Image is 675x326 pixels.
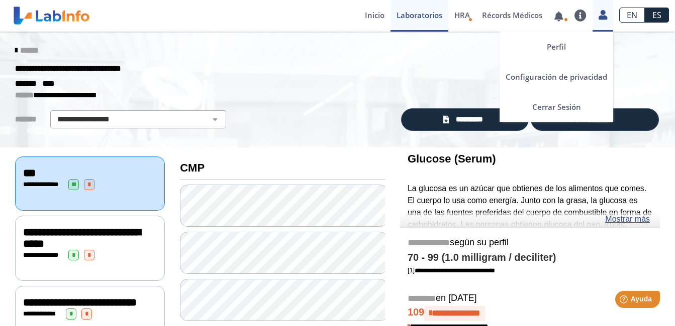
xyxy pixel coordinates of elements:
[586,287,664,315] iframe: Help widget launcher
[605,213,650,225] a: Mostrar más
[500,32,613,62] a: Perfil
[408,306,652,321] h4: 109
[500,92,613,122] a: Cerrar Sesión
[454,10,470,20] span: HRA
[408,183,652,278] p: La glucosa es un azúcar que obtienes de los alimentos que comes. El cuerpo lo usa como energía. J...
[500,62,613,92] a: Configuración de privacidad
[408,293,652,304] h5: en [DATE]
[408,266,495,274] a: [1]
[408,252,652,264] h4: 70 - 99 (1.0 milligram / deciliter)
[408,152,496,165] b: Glucose (Serum)
[180,161,205,174] b: CMP
[619,8,645,23] a: EN
[408,237,652,249] h5: según su perfil
[645,8,669,23] a: ES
